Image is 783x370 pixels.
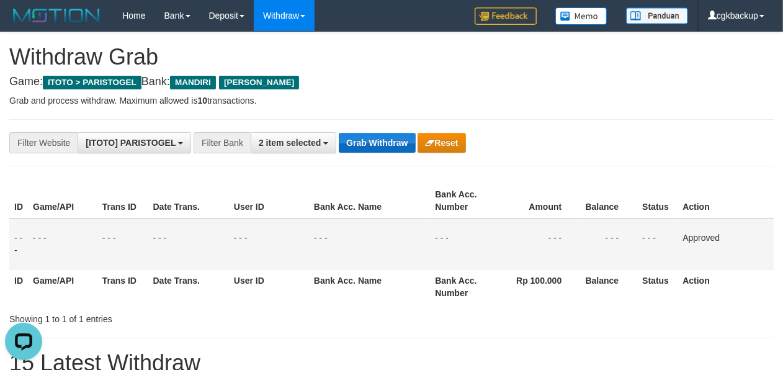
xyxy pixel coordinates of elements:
td: - - - [9,219,28,269]
td: - - - [580,219,637,269]
th: Status [637,269,678,304]
th: User ID [229,269,309,304]
th: Action [678,269,774,304]
div: Filter Website [9,132,78,153]
span: ITOTO > PARISTOGEL [43,76,141,89]
th: Game/API [28,183,97,219]
div: Filter Bank [194,132,251,153]
img: MOTION_logo.png [9,6,104,25]
span: [PERSON_NAME] [219,76,299,89]
th: Date Trans. [148,269,229,304]
th: Amount [498,183,580,219]
th: Date Trans. [148,183,229,219]
td: - - - [498,219,580,269]
th: Bank Acc. Number [430,269,498,304]
span: 2 item selected [259,138,321,148]
strong: 10 [197,96,207,106]
th: Status [637,183,678,219]
img: Button%20Memo.svg [555,7,607,25]
td: - - - [28,219,97,269]
td: - - - [309,219,430,269]
th: ID [9,269,28,304]
th: Action [678,183,774,219]
h1: Withdraw Grab [9,45,774,70]
th: Game/API [28,269,97,304]
th: Trans ID [97,183,148,219]
th: Balance [580,183,637,219]
th: Trans ID [97,269,148,304]
th: ID [9,183,28,219]
td: Approved [678,219,774,269]
button: Grab Withdraw [339,133,415,153]
td: - - - [229,219,309,269]
div: Showing 1 to 1 of 1 entries [9,308,317,325]
td: - - - [97,219,148,269]
th: Rp 100.000 [498,269,580,304]
p: Grab and process withdraw. Maximum allowed is transactions. [9,94,774,107]
td: - - - [430,219,498,269]
span: [ITOTO] PARISTOGEL [86,138,176,148]
img: Feedback.jpg [475,7,537,25]
td: - - - [637,219,678,269]
h4: Game: Bank: [9,76,774,88]
th: Bank Acc. Number [430,183,498,219]
td: - - - [148,219,229,269]
button: Reset [418,133,465,153]
button: Open LiveChat chat widget [5,5,42,42]
button: 2 item selected [251,132,336,153]
th: Balance [580,269,637,304]
th: Bank Acc. Name [309,269,430,304]
th: User ID [229,183,309,219]
th: Bank Acc. Name [309,183,430,219]
img: panduan.png [626,7,688,24]
span: MANDIRI [170,76,216,89]
button: [ITOTO] PARISTOGEL [78,132,191,153]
